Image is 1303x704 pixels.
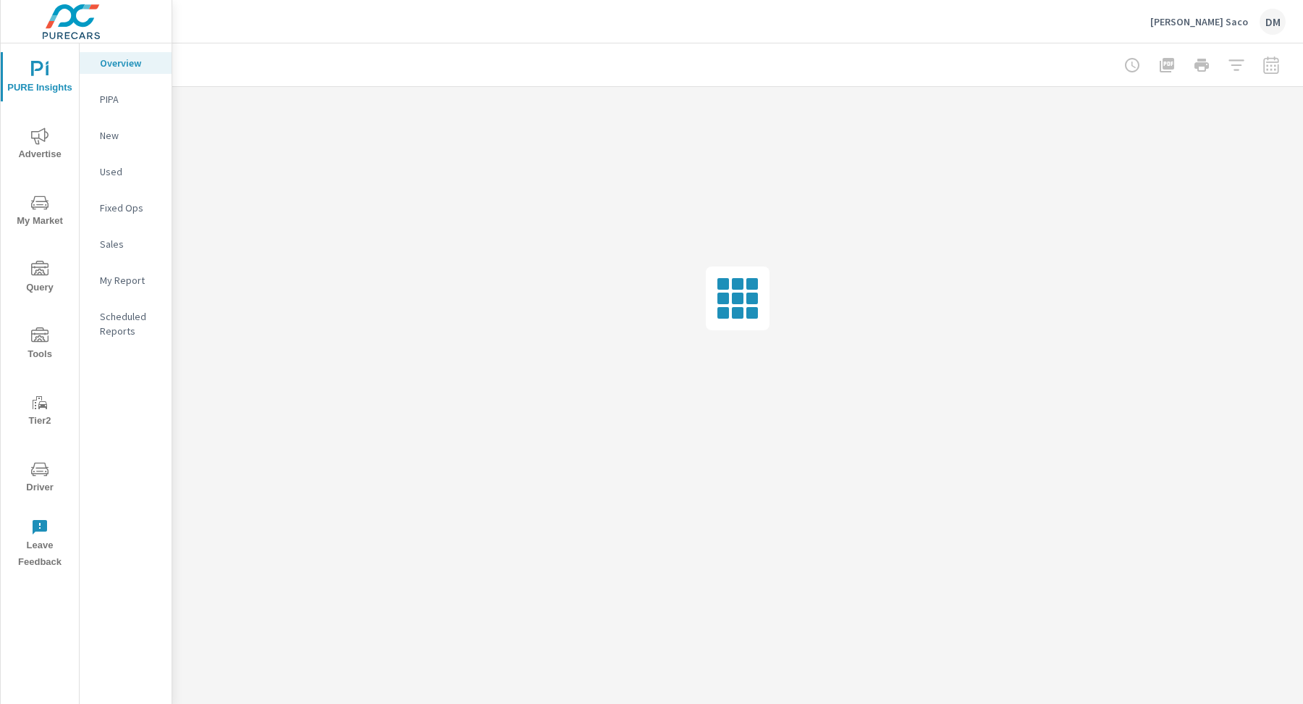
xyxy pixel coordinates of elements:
[5,519,75,571] span: Leave Feedback
[100,164,160,179] p: Used
[80,52,172,74] div: Overview
[80,125,172,146] div: New
[100,92,160,106] p: PIPA
[5,261,75,296] span: Query
[80,161,172,183] div: Used
[5,327,75,363] span: Tools
[80,306,172,342] div: Scheduled Reports
[100,56,160,70] p: Overview
[100,309,160,338] p: Scheduled Reports
[80,88,172,110] div: PIPA
[5,461,75,496] span: Driver
[5,194,75,230] span: My Market
[100,201,160,215] p: Fixed Ops
[1150,15,1248,28] p: [PERSON_NAME] Saco
[5,127,75,163] span: Advertise
[100,237,160,251] p: Sales
[80,269,172,291] div: My Report
[5,61,75,96] span: PURE Insights
[80,197,172,219] div: Fixed Ops
[100,128,160,143] p: New
[5,394,75,429] span: Tier2
[80,233,172,255] div: Sales
[1260,9,1286,35] div: DM
[1,43,79,577] div: nav menu
[100,273,160,288] p: My Report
